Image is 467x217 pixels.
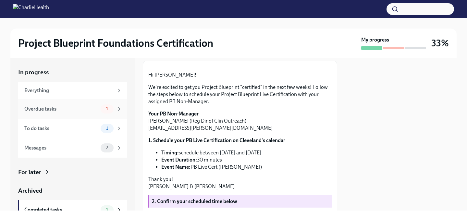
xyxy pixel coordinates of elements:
p: We're excited to get you Project Blueprint "certified" in the next few weeks! Follow the steps be... [148,84,332,105]
a: Archived [18,187,127,195]
li: 30 minutes [161,156,332,163]
div: To do tasks [24,125,98,132]
div: Overdue tasks [24,105,98,113]
strong: Your PB Non-Manager [148,111,199,117]
h2: Project Blueprint Foundations Certification [18,37,213,50]
strong: Event Duration: [161,157,197,163]
strong: 2. Confirm your scheduled time below [152,198,237,204]
span: 1 [102,106,112,111]
p: Thank you! [PERSON_NAME] & [PERSON_NAME] [148,176,332,190]
img: CharlieHealth [13,4,49,14]
a: Messages2 [18,138,127,158]
div: Completed tasks [24,206,98,213]
p: Hi [PERSON_NAME]! [148,71,332,78]
a: For later [18,168,127,176]
strong: Timing: [161,150,179,156]
span: 1 [102,126,112,131]
span: 2 [102,145,112,150]
strong: My progress [361,36,389,43]
strong: 1. Schedule your PB Live Certification on Cleveland's calendar [148,137,285,143]
strong: Event Name: [161,164,190,170]
a: To do tasks1 [18,119,127,138]
li: schedule between [DATE] and [DATE] [161,149,332,156]
a: Everything [18,82,127,99]
div: Messages [24,144,98,151]
a: Overdue tasks1 [18,99,127,119]
p: [PERSON_NAME] (Reg Dir of Clin Outreach) [EMAIL_ADDRESS][PERSON_NAME][DOMAIN_NAME] [148,110,332,132]
span: 1 [102,207,112,212]
div: For later [18,168,41,176]
h3: 33% [431,37,449,49]
div: Everything [24,87,114,94]
li: PB Live Cert ([PERSON_NAME]) [161,163,332,171]
a: In progress [18,68,127,77]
